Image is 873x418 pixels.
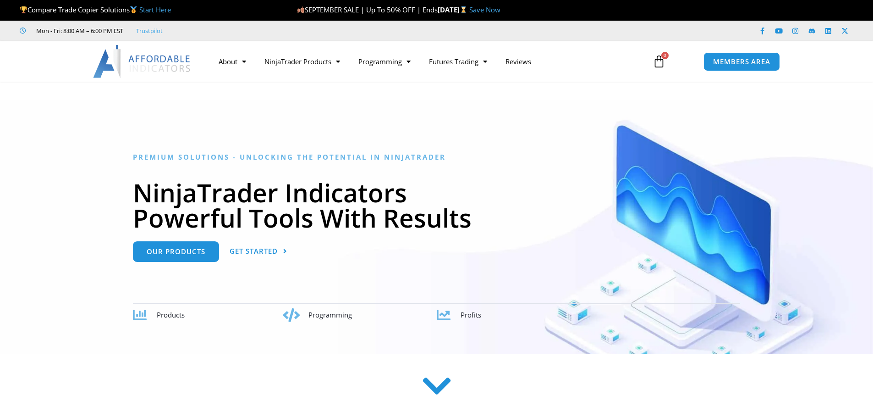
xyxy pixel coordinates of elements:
[460,6,467,13] img: ⌛
[469,5,500,14] a: Save Now
[136,25,163,36] a: Trustpilot
[308,310,352,319] span: Programming
[230,241,287,262] a: Get Started
[133,153,740,162] h6: Premium Solutions - Unlocking the Potential in NinjaTrader
[133,241,219,262] a: Our Products
[703,52,780,71] a: MEMBERS AREA
[438,5,469,14] strong: [DATE]
[496,51,540,72] a: Reviews
[420,51,496,72] a: Futures Trading
[34,25,123,36] span: Mon - Fri: 8:00 AM – 6:00 PM EST
[147,248,205,255] span: Our Products
[157,310,185,319] span: Products
[139,5,171,14] a: Start Here
[461,310,481,319] span: Profits
[209,51,255,72] a: About
[349,51,420,72] a: Programming
[661,52,669,59] span: 0
[20,5,171,14] span: Compare Trade Copier Solutions
[297,5,438,14] span: SEPTEMBER SALE | Up To 50% OFF | Ends
[297,6,304,13] img: 🍂
[639,48,679,75] a: 0
[130,6,137,13] img: 🥇
[20,6,27,13] img: 🏆
[209,51,642,72] nav: Menu
[230,248,278,255] span: Get Started
[133,180,740,230] h1: NinjaTrader Indicators Powerful Tools With Results
[713,58,770,65] span: MEMBERS AREA
[93,45,192,78] img: LogoAI | Affordable Indicators – NinjaTrader
[255,51,349,72] a: NinjaTrader Products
